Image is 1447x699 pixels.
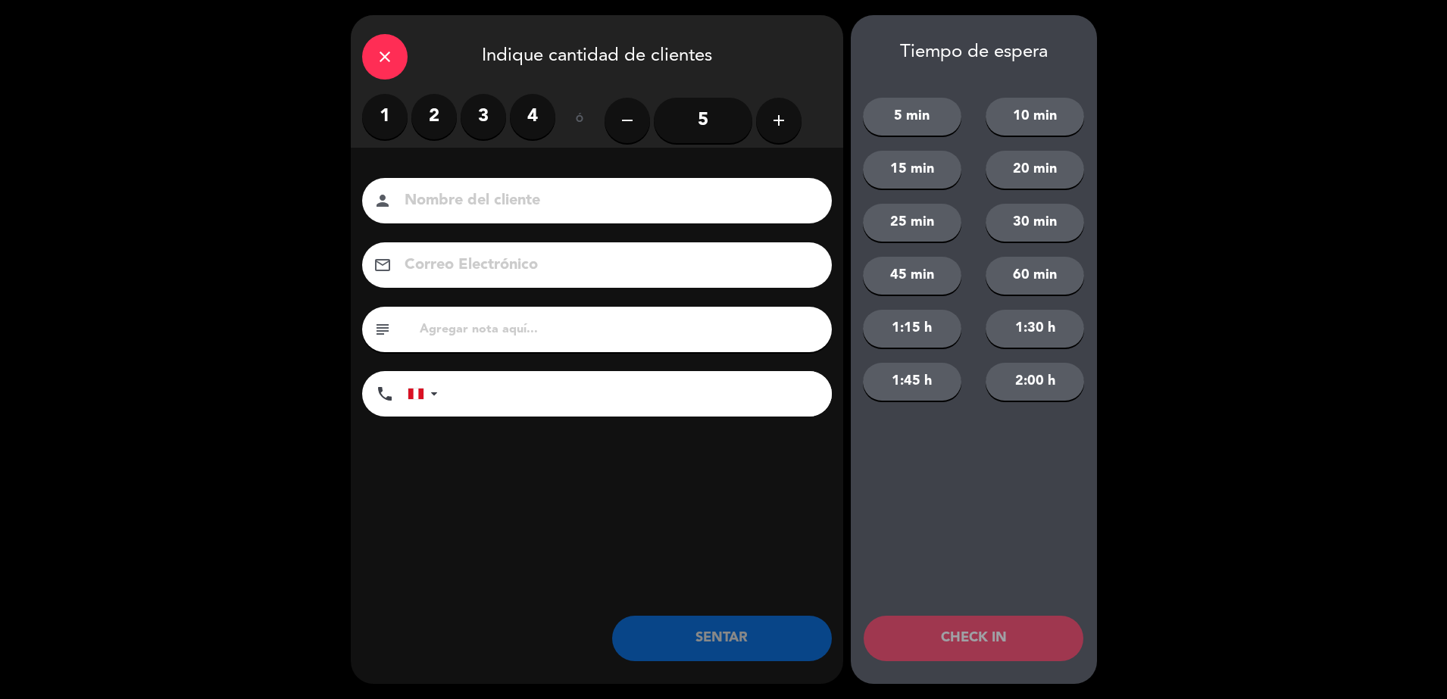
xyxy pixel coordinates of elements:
div: Peru (Perú): +51 [408,372,443,416]
button: 20 min [986,151,1084,189]
label: 2 [411,94,457,139]
button: 45 min [863,257,961,295]
button: 10 min [986,98,1084,136]
i: remove [618,111,636,130]
button: 2:00 h [986,363,1084,401]
i: person [373,192,392,210]
div: Indique cantidad de clientes [351,15,843,94]
button: 1:30 h [986,310,1084,348]
input: Agregar nota aquí... [418,319,820,340]
i: phone [376,385,394,403]
button: SENTAR [612,616,832,661]
button: 60 min [986,257,1084,295]
i: add [770,111,788,130]
button: 15 min [863,151,961,189]
button: add [756,98,802,143]
label: 1 [362,94,408,139]
button: 1:45 h [863,363,961,401]
button: 25 min [863,204,961,242]
button: remove [605,98,650,143]
input: Nombre del cliente [403,188,812,214]
i: close [376,48,394,66]
button: 5 min [863,98,961,136]
label: 4 [510,94,555,139]
button: 30 min [986,204,1084,242]
div: ó [555,94,605,147]
div: Tiempo de espera [851,42,1097,64]
button: CHECK IN [864,616,1083,661]
button: 1:15 h [863,310,961,348]
input: Correo Electrónico [403,252,812,279]
label: 3 [461,94,506,139]
i: subject [373,320,392,339]
i: email [373,256,392,274]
